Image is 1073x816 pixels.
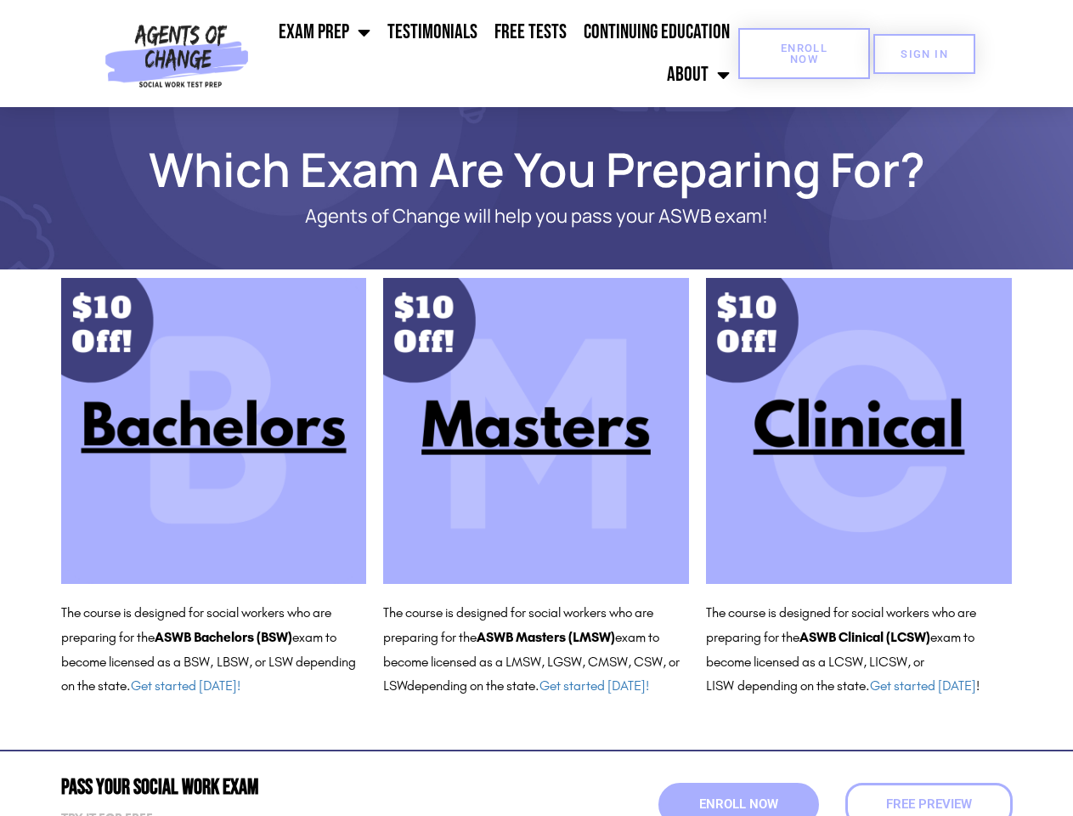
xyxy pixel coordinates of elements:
[699,798,778,811] span: Enroll Now
[53,150,1021,189] h1: Which Exam Are You Preparing For?
[486,11,575,54] a: Free Tests
[737,677,866,694] span: depending on the state
[765,42,843,65] span: Enroll Now
[738,28,870,79] a: Enroll Now
[379,11,486,54] a: Testimonials
[658,54,738,96] a: About
[870,677,976,694] a: Get started [DATE]
[131,677,240,694] a: Get started [DATE]!
[575,11,738,54] a: Continuing Education
[873,34,975,74] a: SIGN IN
[270,11,379,54] a: Exam Prep
[61,777,528,798] h2: Pass Your Social Work Exam
[901,48,948,59] span: SIGN IN
[886,798,972,811] span: Free Preview
[256,11,738,96] nav: Menu
[866,677,980,694] span: . !
[155,629,292,645] b: ASWB Bachelors (BSW)
[706,601,1012,699] p: The course is designed for social workers who are preparing for the exam to become licensed as a ...
[383,601,689,699] p: The course is designed for social workers who are preparing for the exam to become licensed as a ...
[477,629,615,645] b: ASWB Masters (LMSW)
[407,677,649,694] span: depending on the state.
[799,629,930,645] b: ASWB Clinical (LCSW)
[121,206,953,227] p: Agents of Change will help you pass your ASWB exam!
[539,677,649,694] a: Get started [DATE]!
[61,601,367,699] p: The course is designed for social workers who are preparing for the exam to become licensed as a ...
